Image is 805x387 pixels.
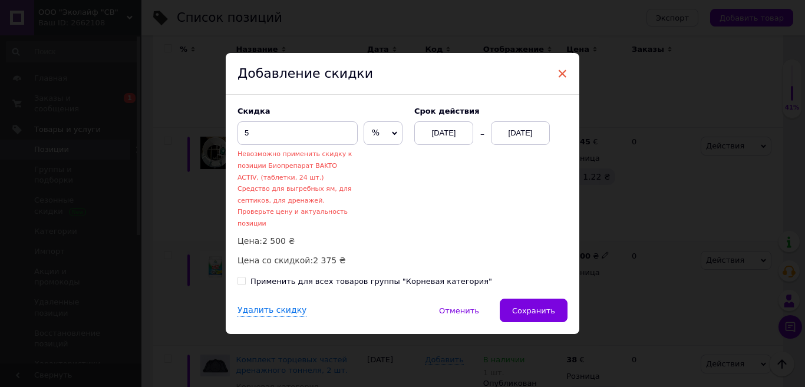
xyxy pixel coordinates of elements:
[414,121,473,145] div: [DATE]
[372,128,380,137] span: %
[237,254,402,267] p: Цена со скидкой:
[237,107,270,115] span: Скидка
[414,107,568,115] label: Cрок действия
[557,64,568,84] span: ×
[439,306,479,315] span: Отменить
[512,306,555,315] span: Сохранить
[491,121,550,145] div: [DATE]
[237,150,352,227] span: Невозможно применить скидку к позиции Биопрепарат BAKTO ACTIV, (таблетки, 24 шт.) Средство для вы...
[250,276,492,287] div: Применить для всех товаров группы "Корневая категория"
[262,236,295,246] span: 2 500 ₴
[427,299,491,322] button: Отменить
[237,66,373,81] span: Добавление скидки
[237,305,306,317] div: Удалить скидку
[500,299,568,322] button: Сохранить
[313,256,345,265] span: 2 375 ₴
[237,234,402,247] p: Цена:
[237,121,358,145] input: 0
